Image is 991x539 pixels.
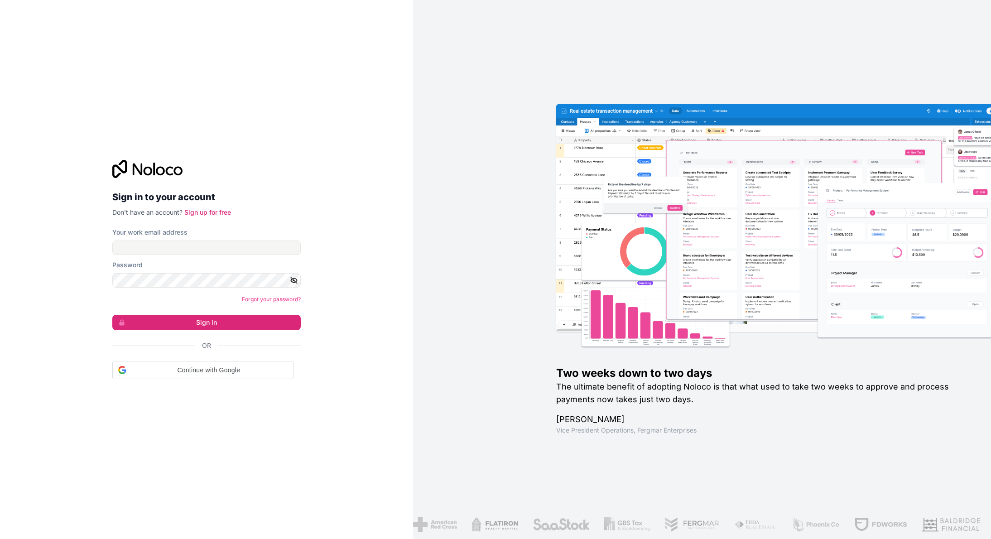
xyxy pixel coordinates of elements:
[788,517,837,532] img: /assets/phoenix-BREaitsQ.png
[918,517,977,532] img: /assets/baldridge-DxmPIwAm.png
[112,241,301,255] input: Email address
[731,517,773,532] img: /assets/fiera-fwj2N5v4.png
[556,366,962,380] h1: Two weeks down to two days
[184,208,231,216] a: Sign up for free
[202,341,211,350] span: Or
[112,208,183,216] span: Don't have an account?
[556,380,962,406] h2: The ultimate benefit of adopting Noloco is that what used to take two weeks to approve and proces...
[242,296,301,303] a: Forgot your password?
[556,426,962,435] h1: Vice President Operations , Fergmar Enterprises
[529,517,586,532] img: /assets/saastock-C6Zbiodz.png
[601,517,647,532] img: /assets/gbstax-C-GtDUiK.png
[468,517,515,532] img: /assets/flatiron-C8eUkumj.png
[112,273,301,288] input: Password
[556,413,962,426] h1: [PERSON_NAME]
[130,366,288,375] span: Continue with Google
[112,361,293,379] div: Continue with Google
[112,228,188,237] label: Your work email address
[661,517,716,532] img: /assets/fergmar-CudnrXN5.png
[409,517,453,532] img: /assets/american-red-cross-BAupjrZR.png
[851,517,904,532] img: /assets/fdworks-Bi04fVtw.png
[112,260,143,269] label: Password
[112,189,301,205] h2: Sign in to your account
[112,315,301,330] button: Sign in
